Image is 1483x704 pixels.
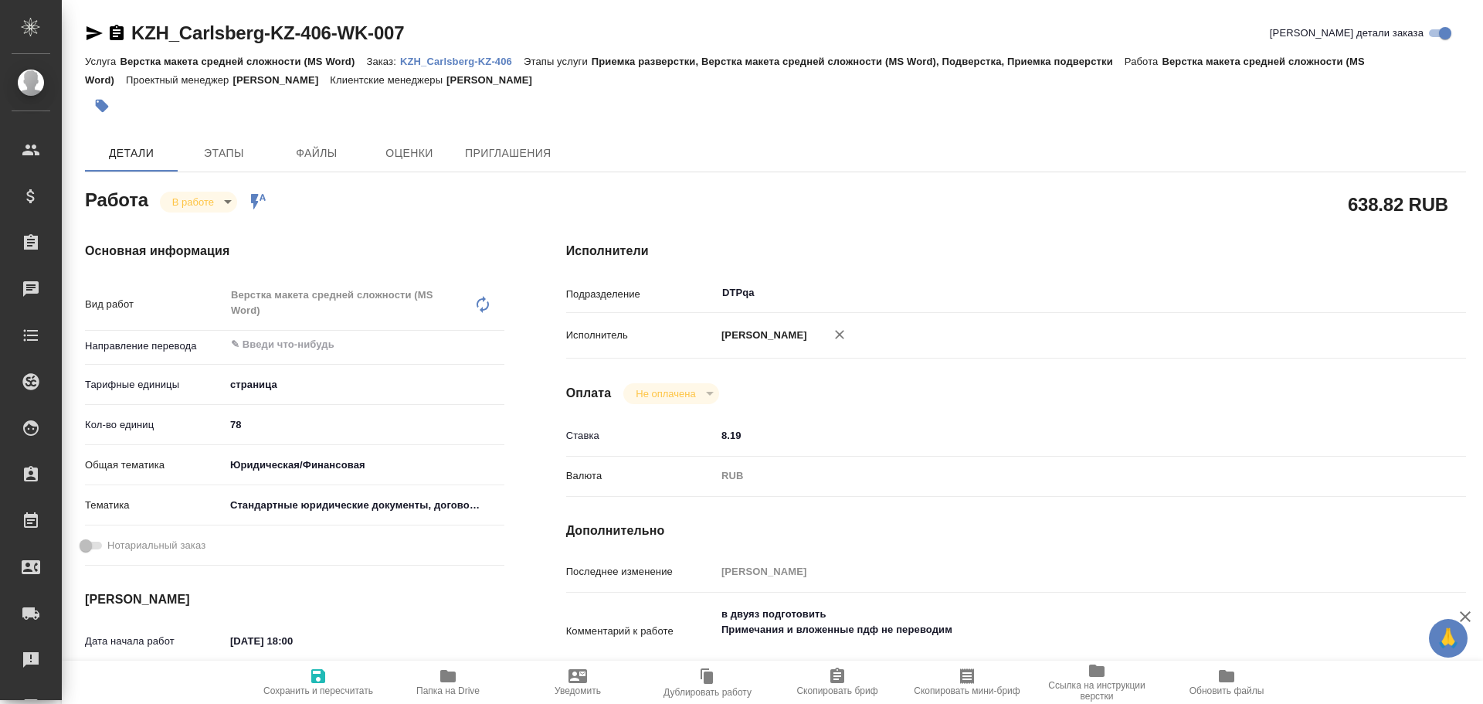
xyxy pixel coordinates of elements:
[85,338,225,354] p: Направление перевода
[902,661,1032,704] button: Скопировать мини-бриф
[772,661,902,704] button: Скопировать бриф
[716,463,1391,489] div: RUB
[225,492,504,519] div: Стандартные юридические документы, договоры, уставы
[263,685,373,696] span: Сохранить и пересчитать
[85,457,225,473] p: Общая тематика
[85,56,120,67] p: Услуга
[383,661,513,704] button: Папка на Drive
[1125,56,1162,67] p: Работа
[85,498,225,513] p: Тематика
[85,590,504,609] h4: [PERSON_NAME]
[253,661,383,704] button: Сохранить и пересчитать
[823,318,857,352] button: Удалить исполнителя
[94,144,168,163] span: Детали
[1189,685,1264,696] span: Обновить файлы
[446,74,544,86] p: [PERSON_NAME]
[566,384,612,403] h4: Оплата
[1041,680,1152,702] span: Ссылка на инструкции верстки
[566,624,716,639] p: Комментарий к работе
[1270,26,1424,41] span: [PERSON_NAME] детали заказа
[566,522,1466,540] h4: Дополнительно
[85,185,148,213] h2: Работа
[85,297,225,312] p: Вид работ
[85,24,104,43] button: Скопировать ссылку для ЯМессенджера
[126,74,232,86] p: Проектный менеджер
[716,560,1391,583] input: Пустое поле
[168,196,219,209] button: В работе
[496,343,499,346] button: Open
[225,452,504,478] div: Юридическая/Финансовая
[623,383,718,404] div: В работе
[555,685,601,696] span: Уведомить
[796,685,877,696] span: Скопировать бриф
[225,372,504,398] div: страница
[107,24,126,43] button: Скопировать ссылку
[566,564,716,580] p: Последнее изменение
[566,428,716,444] p: Ставка
[1435,622,1461,655] span: 🙏
[1032,661,1162,704] button: Ссылка на инструкции верстки
[85,377,225,393] p: Тарифные единицы
[85,56,1365,86] p: Верстка макета средней сложности (MS Word)
[566,242,1466,260] h4: Исполнители
[85,242,504,260] h4: Основная информация
[416,685,480,696] span: Папка на Drive
[1429,619,1468,658] button: 🙏
[1383,291,1386,294] button: Open
[643,661,772,704] button: Дублировать работу
[160,192,237,213] div: В работе
[187,144,261,163] span: Этапы
[524,56,592,67] p: Этапы услуги
[225,413,504,436] input: ✎ Введи что-нибудь
[280,144,354,163] span: Файлы
[663,687,752,698] span: Дублировать работу
[716,424,1391,447] input: ✎ Введи что-нибудь
[85,89,119,123] button: Добавить тэг
[566,468,716,484] p: Валюта
[85,417,225,433] p: Кол-во единиц
[513,661,643,704] button: Уведомить
[716,601,1391,658] textarea: в двуяз подготовить Примечания и вложенные пдф не переводим
[592,56,1125,67] p: Приемка разверстки, Верстка макета средней сложности (MS Word), Подверстка, Приемка подверстки
[1348,191,1448,217] h2: 638.82 RUB
[107,538,205,553] span: Нотариальный заказ
[400,54,524,67] a: KZH_Carlsberg-KZ-406
[225,630,360,652] input: ✎ Введи что-нибудь
[465,144,551,163] span: Приглашения
[566,287,716,302] p: Подразделение
[914,685,1020,696] span: Скопировать мини-бриф
[131,22,404,43] a: KZH_Carlsberg-KZ-406-WK-007
[330,74,446,86] p: Клиентские менеджеры
[232,74,330,86] p: [PERSON_NAME]
[1162,661,1291,704] button: Обновить файлы
[120,56,366,67] p: Верстка макета средней сложности (MS Word)
[372,144,446,163] span: Оценки
[366,56,399,67] p: Заказ:
[716,328,807,343] p: [PERSON_NAME]
[566,328,716,343] p: Исполнитель
[85,634,225,649] p: Дата начала работ
[229,335,448,354] input: ✎ Введи что-нибудь
[400,56,524,67] p: KZH_Carlsberg-KZ-406
[631,387,700,400] button: Не оплачена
